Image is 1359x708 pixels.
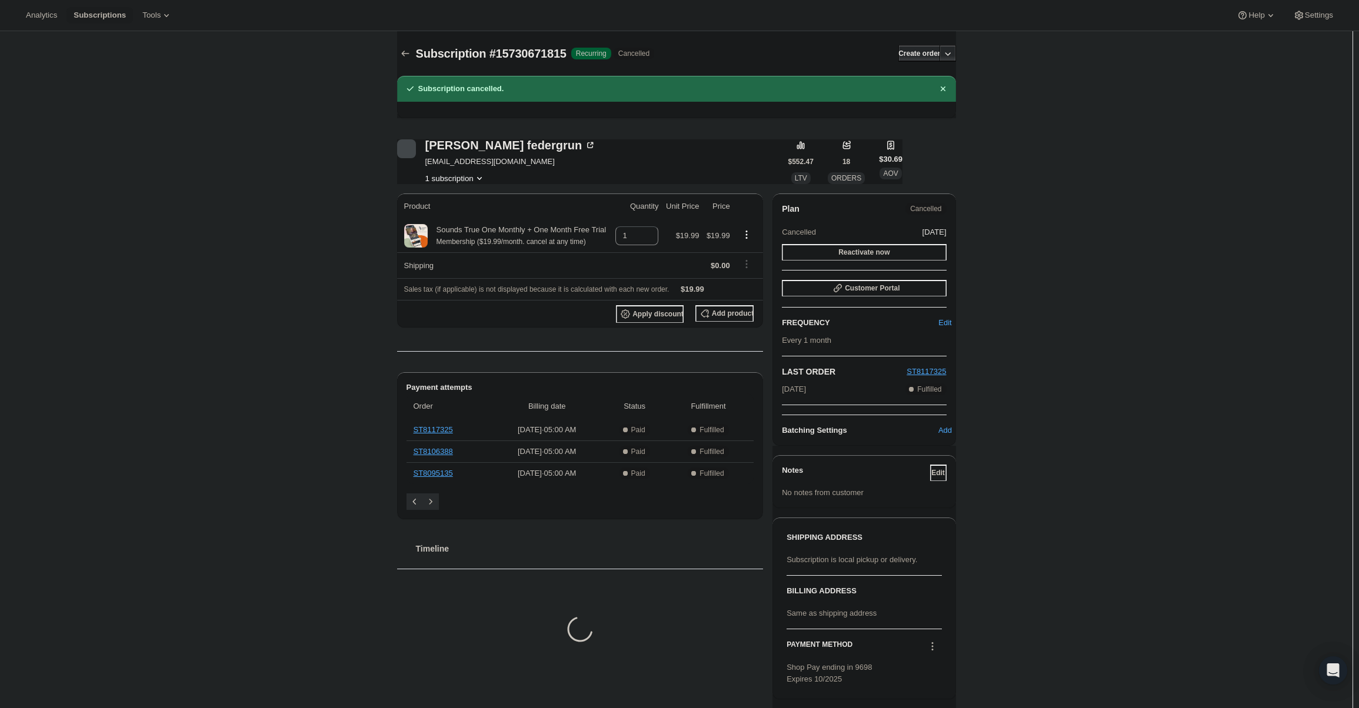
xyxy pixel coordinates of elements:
h2: Payment attempts [407,382,754,393]
button: $552.47 [788,153,814,170]
span: rivka federgrun [397,139,416,158]
span: Apply discount [632,309,684,319]
span: [DATE] · 05:00 AM [495,467,599,479]
span: Edit [931,468,945,477]
span: Cancelled [910,204,941,213]
span: Same as shipping address [787,609,877,617]
button: Subscriptions [66,7,133,24]
span: Customer Portal [845,283,900,293]
span: Billing date [495,400,599,412]
img: product img [404,224,428,248]
button: Add product [695,305,754,322]
button: Product actions [425,172,485,184]
button: Tools [135,7,179,24]
button: Edit [937,313,954,332]
span: $0.00 [711,261,730,270]
h3: PAYMENT METHOD [787,640,852,656]
span: [DATE] · 05:00 AM [495,424,599,436]
h2: Timeline [416,543,764,555]
button: Subscriptions [397,45,414,62]
th: Price [702,193,733,219]
span: Fulfillment [670,400,747,412]
th: Product [397,193,612,219]
button: Edit [930,465,947,481]
span: Help [1248,11,1264,20]
h3: BILLING ADDRESS [787,585,941,597]
span: Status [606,400,663,412]
span: Fulfilled [700,447,724,456]
button: Dismiss notification [935,81,951,97]
button: 18 [838,153,855,170]
button: Apply discount [616,305,684,323]
a: ST8106388 [414,447,453,456]
span: Fulfilled [700,425,724,435]
span: Tools [142,11,161,20]
div: [PERSON_NAME] federgrun [425,139,597,151]
span: Fulfilled [700,469,724,478]
div: Open Intercom Messenger [1319,656,1347,684]
th: Shipping [397,252,612,278]
span: [DATE] · 05:00 AM [495,446,599,457]
span: Create order [898,49,940,58]
button: Reactivate now [782,244,946,261]
h2: FREQUENCY [782,317,944,329]
th: Order [407,393,492,419]
span: Analytics [26,11,57,20]
span: LTV [795,174,807,182]
th: Quantity [612,193,662,219]
h6: Batching Settings [782,425,944,436]
span: Add product [712,309,754,318]
span: ORDERS [831,174,861,182]
button: Shipping actions [737,258,756,270]
button: Settings [1286,7,1340,24]
h2: LAST ORDER [782,366,907,378]
h2: Subscription cancelled. [418,83,504,95]
span: Paid [631,469,645,478]
span: Reactivate now [838,248,890,257]
span: 18 [842,157,850,166]
span: [DATE] [922,226,947,238]
span: Cancelled [782,226,816,238]
button: ST8117325 [907,366,946,378]
span: Fulfilled [917,385,941,394]
button: Customer Portal [782,280,946,296]
div: Sounds True One Monthly + One Month Free Trial [428,224,607,248]
button: Analytics [19,7,64,24]
button: Help [1230,7,1283,24]
a: ST8095135 [414,469,453,477]
span: [EMAIL_ADDRESS][DOMAIN_NAME] [425,156,597,168]
span: $30.69 [879,153,902,165]
span: Subscription is local pickup or delivery. [787,555,917,564]
span: $19.99 [681,285,704,293]
h3: Notes [782,465,930,481]
span: Subscription #15730671815 [416,47,567,60]
span: Recurring [576,49,607,58]
a: ST8117325 [414,425,453,434]
span: [DATE] [782,383,806,395]
span: Add [938,425,952,436]
h2: Plan [782,203,800,215]
span: $552.47 [788,157,814,166]
span: Shop Pay ending in 9698 Expires 10/2025 [787,663,872,683]
span: $19.99 [676,231,700,240]
span: $19.99 [707,231,730,240]
button: Add [937,421,954,440]
span: Settings [1305,11,1333,20]
span: Paid [631,425,645,435]
button: Next [422,493,439,510]
button: Product actions [737,228,756,241]
span: Subscriptions [74,11,126,20]
span: Edit [938,317,951,329]
a: ST8117325 [907,367,946,376]
span: Sales tax (if applicable) is not displayed because it is calculated with each new order. [404,285,669,293]
h3: SHIPPING ADDRESS [787,532,941,543]
th: Unit Price [662,193,702,219]
span: AOV [883,169,898,178]
span: Cancelled [618,49,649,58]
span: Paid [631,447,645,456]
button: Create order [898,45,940,62]
span: Every 1 month [782,336,831,345]
nav: Pagination [407,493,754,510]
small: Membership ($19.99/month. cancel at any time) [437,238,586,246]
